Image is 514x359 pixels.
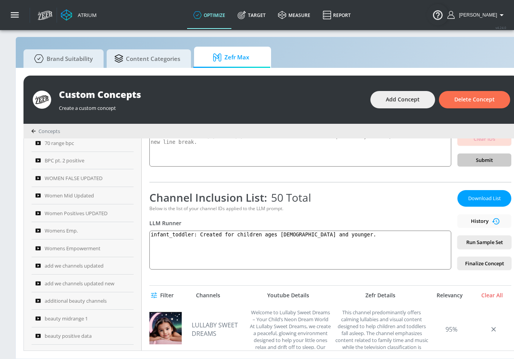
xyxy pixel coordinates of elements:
a: 70 range bpc [32,134,134,152]
a: WOMEN FALSE UPDATED [32,169,134,187]
div: Below is the list of your channel IDs applied to the LLM prompt. [149,205,451,212]
span: Run Sample Set [464,238,505,247]
a: optimize [187,1,231,29]
span: Add Concept [386,95,420,104]
a: beauty positive data [32,327,134,345]
span: Filter [152,291,174,300]
span: BPC pt. 2 positive [45,156,84,165]
textarea: infant_toddler: Created for children ages [DEMOGRAPHIC_DATA] and younger. [149,231,451,270]
span: Zefr Max [202,48,260,67]
span: v 4.24.0 [496,25,506,30]
div: Youtube Details [246,292,330,299]
span: Clear IDs [464,135,505,143]
div: Concepts [31,128,60,135]
a: Target [231,1,272,29]
div: LLM Runner [149,219,451,227]
img: UC_1YgQu2w2z-Z4rs2x4iOwQ [149,312,182,344]
div: Zefr Details [334,292,427,299]
span: add we channels updated new [45,279,114,288]
a: Women Positives UPDATED [32,204,134,222]
span: add we channels updated [45,261,104,270]
button: Clear IDs [457,132,511,146]
div: Custom Concepts [59,88,363,101]
span: Concepts [39,128,60,135]
span: beauty positive data [45,331,92,340]
button: Add Concept [370,91,435,108]
button: [PERSON_NAME] [447,10,506,20]
button: Delete Concept [439,91,510,108]
div: Welcome to Lullaby Sweet Dreams – Your Child’s Neon Dream World At Lullaby Sweet Dreams, we creat... [249,309,331,349]
span: Brand Suitability [31,49,93,68]
a: Womens Empowerment [32,239,134,257]
span: Womens Emp. [45,226,78,235]
div: Atrium [75,12,97,19]
span: beauty spanish + english [45,349,101,358]
span: Content Categories [114,49,180,68]
button: Finalize Concept [457,257,511,270]
a: add we channels updated new [32,275,134,292]
span: Finalize Concept [464,259,505,268]
span: WOMEN FALSE UPDATED [45,174,102,183]
span: Download List [465,194,504,203]
button: Run Sample Set [457,236,511,249]
div: Channel Inclusion List: [149,190,451,205]
div: Channels [196,292,220,299]
span: 50 Total [267,190,311,205]
a: Women Mid Updated [32,187,134,205]
a: additional beauty channels [32,292,134,310]
span: additional beauty channels [45,296,107,305]
span: Delete Concept [454,95,495,104]
div: Create a custom concept [59,101,363,111]
a: add we channels updated [32,257,134,275]
span: Women Mid Updated [45,191,94,200]
button: Download List [457,190,511,207]
a: LULLABY SWEET DREAMS [192,321,246,338]
button: Filter [149,288,177,303]
span: Womens Empowerment [45,244,100,253]
a: Report [316,1,357,29]
a: beauty midrange 1 [32,310,134,327]
a: Atrium [61,9,97,21]
div: This channel predominantly offers calming lullabies and visual content designed to help children ... [335,309,429,349]
span: 70 range bpc [45,138,74,148]
span: login as: aracely.alvarenga@zefr.com [456,12,497,18]
div: 95% [432,309,470,349]
div: Clear All [473,292,511,299]
button: Open Resource Center [427,4,449,25]
span: beauty midrange 1 [45,314,88,323]
a: Womens Emp. [32,222,134,240]
a: BPC pt. 2 positive [32,152,134,170]
span: Women Positives UPDATED [45,209,107,218]
div: Relevancy [430,292,469,299]
a: measure [272,1,316,29]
